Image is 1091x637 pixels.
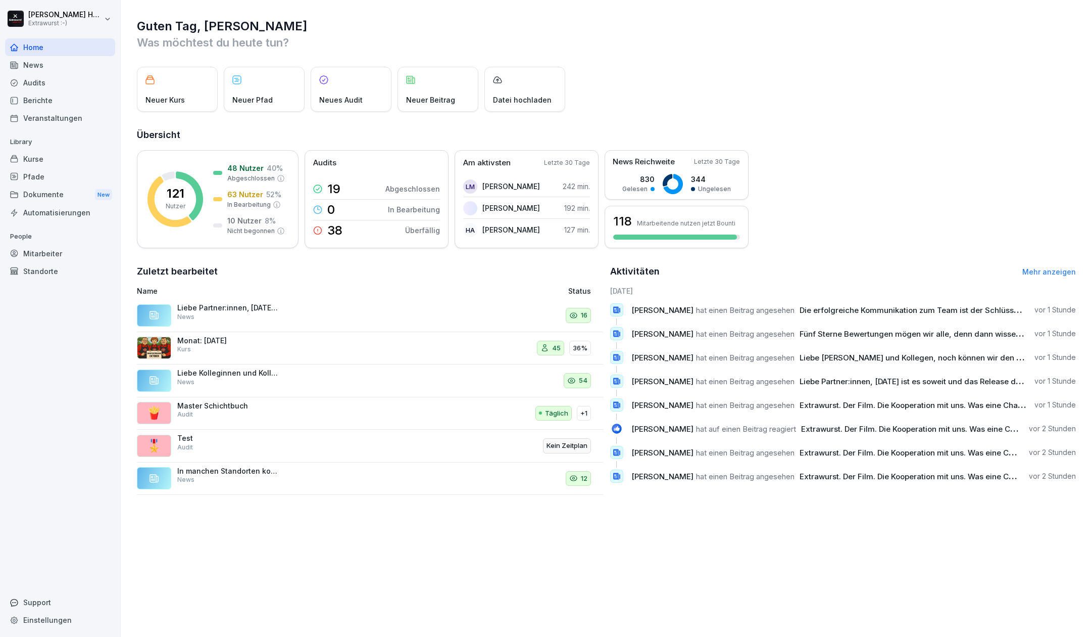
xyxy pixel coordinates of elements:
h2: Aktivitäten [610,264,660,279]
span: [PERSON_NAME] [631,472,693,481]
p: 63 Nutzer [227,189,263,200]
p: Mitarbeitende nutzen jetzt Bounti [637,219,735,227]
p: vor 1 Stunde [1034,329,1076,339]
p: News Reichweite [613,156,675,168]
p: +1 [580,408,587,419]
p: vor 2 Stunden [1029,424,1076,434]
p: Test [177,434,278,443]
p: vor 1 Stunde [1034,400,1076,410]
span: hat einen Beitrag angesehen [696,400,795,410]
a: In manchen Standorten kommt es noch zu abstürzen des Kassensystems/APP Plugins. Hier hat der Tech... [137,463,603,495]
p: 8 % [265,215,276,226]
p: In Bearbeitung [227,200,271,209]
p: [PERSON_NAME] [482,224,540,235]
a: Liebe Kolleginnen und Kollegen, noch können wir den großen Vorhang noch nicht öffnen, um euch auf... [137,365,603,397]
span: [PERSON_NAME] [631,329,693,339]
p: 830 [622,174,655,185]
p: Nicht begonnen [227,226,275,236]
p: 12 [581,474,587,484]
p: vor 2 Stunden [1029,471,1076,481]
p: Überfällig [405,225,440,236]
p: Letzte 30 Tage [694,157,740,166]
a: Mitarbeiter [5,245,115,262]
p: Am aktivsten [463,157,511,169]
p: 0 [327,204,335,216]
span: [PERSON_NAME] [631,400,693,410]
div: New [95,189,112,201]
p: 54 [579,376,587,386]
p: [PERSON_NAME] [482,181,540,192]
h3: 118 [613,213,632,230]
a: Standorte [5,262,115,280]
a: Pfade [5,168,115,186]
p: Gelesen [622,185,648,194]
p: Monat: [DATE] [177,336,278,345]
p: 38 [327,224,342,237]
p: vor 1 Stunde [1034,352,1076,362]
h2: Übersicht [137,128,1076,142]
p: Name [137,286,431,296]
span: [PERSON_NAME] [631,448,693,458]
a: Berichte [5,92,115,109]
p: Liebe Kolleginnen und Kollegen, noch können wir den großen Vorhang noch nicht öffnen, um euch auf... [177,369,278,378]
div: HA [463,223,477,237]
div: LM [463,179,477,194]
p: 344 [691,174,731,185]
span: hat einen Beitrag angesehen [696,377,795,386]
p: 36% [573,343,587,353]
p: News [177,378,194,387]
p: Täglich [545,408,568,419]
p: Audit [177,443,193,452]
span: hat einen Beitrag angesehen [696,472,795,481]
p: Datei hochladen [493,95,552,105]
img: m8fwnm031ia1f7g8yx7pm1rx.png [137,337,171,359]
p: 🍟 [146,404,162,422]
span: Extrawurst. Der Film. Die Kooperation mit uns. Was eine Chance für u [800,400,1051,410]
p: [PERSON_NAME] Hagebaum [28,11,102,19]
h6: [DATE] [610,286,1076,296]
p: Neues Audit [319,95,363,105]
a: Mehr anzeigen [1022,267,1076,276]
span: [PERSON_NAME] [631,305,693,315]
p: 45 [552,343,561,353]
p: [PERSON_NAME] [482,203,540,213]
p: Was möchtest du heute tun? [137,34,1076,51]
p: Neuer Beitrag [406,95,455,105]
span: Extrawurst. Der Film. Die Kooperation mit uns. Was eine Chance für u [800,472,1051,481]
div: Support [5,594,115,611]
p: Neuer Pfad [232,95,273,105]
a: News [5,56,115,74]
a: Automatisierungen [5,204,115,221]
p: vor 2 Stunden [1029,447,1076,458]
p: Kurs [177,345,191,354]
p: Ungelesen [698,185,731,194]
p: vor 1 Stunde [1034,305,1076,315]
a: Einstellungen [5,611,115,629]
a: Monat: [DATE]Kurs4536% [137,332,603,365]
span: [PERSON_NAME] [631,353,693,362]
p: People [5,229,115,245]
a: Audits [5,74,115,92]
p: Master Schichtbuch [177,401,278,411]
p: 192 min. [564,203,590,213]
a: Veranstaltungen [5,109,115,127]
p: 16 [581,310,587,321]
a: 🎖️TestAuditKein Zeitplan [137,430,603,463]
span: Extrawurst. Der Film. Die Kooperation mit uns. Was eine Chance für u [801,424,1052,434]
div: Kurse [5,150,115,168]
span: hat einen Beitrag angesehen [696,329,795,339]
p: 52 % [266,189,281,200]
p: 10 Nutzer [227,215,262,226]
a: 🍟Master SchichtbuchAuditTäglich+1 [137,397,603,430]
p: vor 1 Stunde [1034,376,1076,386]
p: News [177,475,194,484]
p: Neuer Kurs [145,95,185,105]
a: Liebe Partner:innen, [DATE] ist es soweit und das Release des Trailers ist [DATE] raus. Somit kön... [137,299,603,332]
